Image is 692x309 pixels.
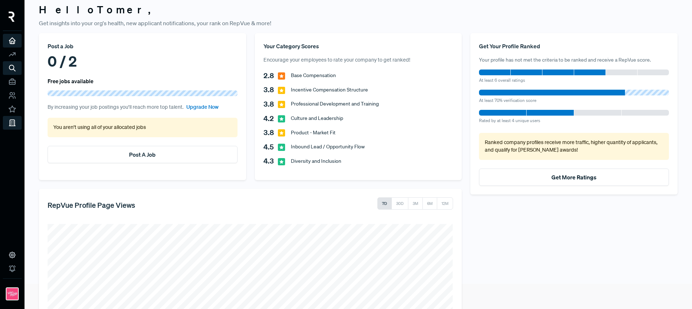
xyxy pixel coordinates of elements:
[485,139,663,154] p: Ranked company profiles receive more traffic, higher quantity of applicants, and qualify for [PER...
[39,4,678,16] h3: Hello Tomer ,
[479,42,669,50] div: Get Your Profile Ranked
[437,197,453,210] button: 12M
[422,197,437,210] button: 6M
[479,77,525,83] span: At least 6 overall ratings
[48,78,93,84] h6: Free jobs available
[408,197,423,210] button: 3M
[263,156,278,166] span: 4.3
[263,127,278,138] span: 3.8
[391,197,408,210] button: 30D
[39,19,678,27] p: Get insights into your org's health, new applicant notifications, your rank on RepVue & more!
[263,99,278,109] span: 3.8
[263,42,453,50] div: Your Category Scores
[291,115,343,122] span: Culture and Leadership
[479,169,669,186] button: Get More Ratings
[9,12,15,22] img: RepVue
[291,143,365,151] span: Inbound Lead / Opportunity Flow
[291,72,336,79] span: Base Compensation
[48,42,238,50] div: Post a Job
[291,86,368,94] span: Incentive Compensation Structure
[6,288,18,300] img: WiseStamp
[53,124,232,131] p: You aren’t using all of your allocated jobs
[291,157,341,165] span: Diversity and Inclusion
[263,113,278,124] span: 4.2
[263,56,453,64] p: Encourage your employees to rate your company to get ranked!
[48,103,238,111] p: By increasing your job postings you’ll reach more top talent.
[479,97,536,103] span: At least 70% verification score
[48,201,135,209] h5: RepVue Profile Page Views
[263,70,278,81] span: 2.8
[263,84,278,95] span: 3.8
[479,56,669,64] p: Your profile has not met the criteria to be ranked and receive a RepVue score.
[291,129,336,136] span: Product - Market Fit
[377,197,392,210] button: 7D
[48,50,238,72] div: 0 / 2
[186,103,218,111] a: Upgrade Now
[291,100,379,108] span: Professional Development and Training
[479,117,540,124] span: Rated by at least 4 unique users
[263,142,278,152] span: 4.5
[3,278,22,303] a: WiseStamp
[48,146,238,163] button: Post A Job
[129,151,156,158] a: Post A Job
